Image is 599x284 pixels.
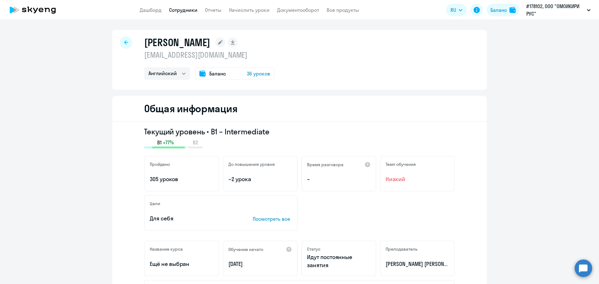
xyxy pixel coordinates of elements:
[487,4,519,16] button: Балансbalance
[327,7,359,13] a: Все продукты
[228,260,292,268] p: [DATE]
[228,247,263,252] h5: Обучение начато
[307,253,371,269] p: Идут постоянные занятия
[144,50,275,60] p: [EMAIL_ADDRESS][DOMAIN_NAME]
[277,7,319,13] a: Документооборот
[193,139,198,146] span: B2
[144,127,455,137] h3: Текущий уровень • B1 – Intermediate
[229,7,270,13] a: Начислить уроки
[490,6,507,14] div: Баланс
[150,246,183,252] h5: Название курса
[150,214,233,223] p: Для себя
[209,70,226,77] span: Баланс
[450,6,456,14] span: RU
[509,7,516,13] img: balance
[205,7,222,13] a: Отчеты
[140,7,162,13] a: Дашборд
[247,70,270,77] span: 36 уроков
[526,2,584,17] p: #178102, ООО "ОМОИКИРИ РУС"
[144,102,237,115] h2: Общая информация
[163,139,174,146] span: +77%
[169,7,197,13] a: Сотрудники
[386,175,449,183] span: Низкий
[144,36,210,49] h1: [PERSON_NAME]
[307,246,320,252] h5: Статус
[228,175,292,183] p: ~2 урока
[386,260,449,268] p: [PERSON_NAME] [PERSON_NAME]
[228,161,275,167] h5: До повышения уровня
[386,246,417,252] h5: Преподаватель
[523,2,594,17] button: #178102, ООО "ОМОИКИРИ РУС"
[386,161,416,167] h5: Темп обучения
[150,260,213,268] p: Ещё не выбран
[253,215,292,223] p: Посмотреть все
[307,162,343,167] h5: Время разговора
[446,4,467,16] button: RU
[150,175,213,183] p: 305 уроков
[157,139,162,146] span: B1
[150,201,160,206] h5: Цели
[150,161,170,167] h5: Пройдено
[307,175,371,183] p: –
